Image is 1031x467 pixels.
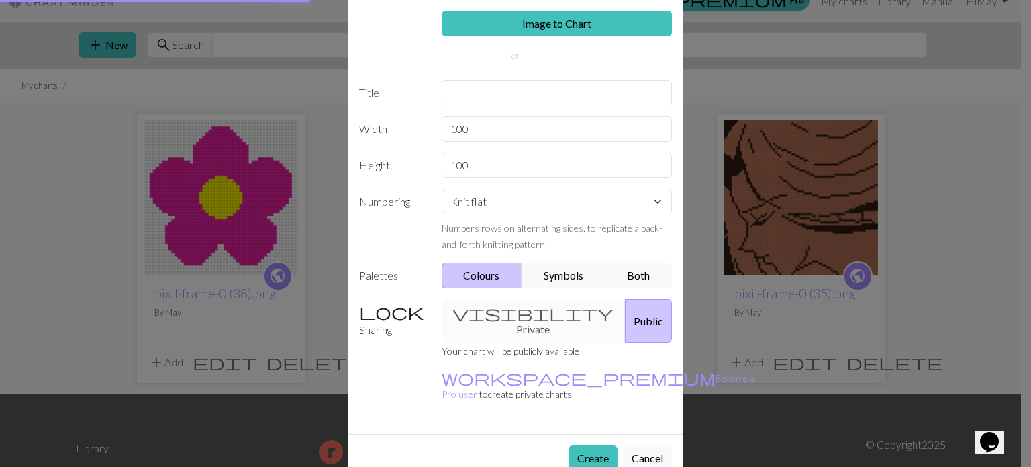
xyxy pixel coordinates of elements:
[351,153,434,178] label: Height
[605,263,673,288] button: Both
[351,189,434,252] label: Numbering
[351,116,434,142] label: Width
[351,80,434,105] label: Title
[442,222,662,250] small: Numbers rows on alternating sides, to replicate a back-and-forth knitting pattern.
[522,263,606,288] button: Symbols
[625,299,672,343] button: Public
[442,263,523,288] button: Colours
[442,372,754,400] small: to create private charts
[442,345,579,357] small: Your chart will be publicly available
[442,368,716,387] span: workspace_premium
[975,413,1018,454] iframe: chat widget
[351,263,434,288] label: Palettes
[442,372,754,400] a: Become a Pro user
[442,11,673,36] a: Image to Chart
[351,299,434,343] label: Sharing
